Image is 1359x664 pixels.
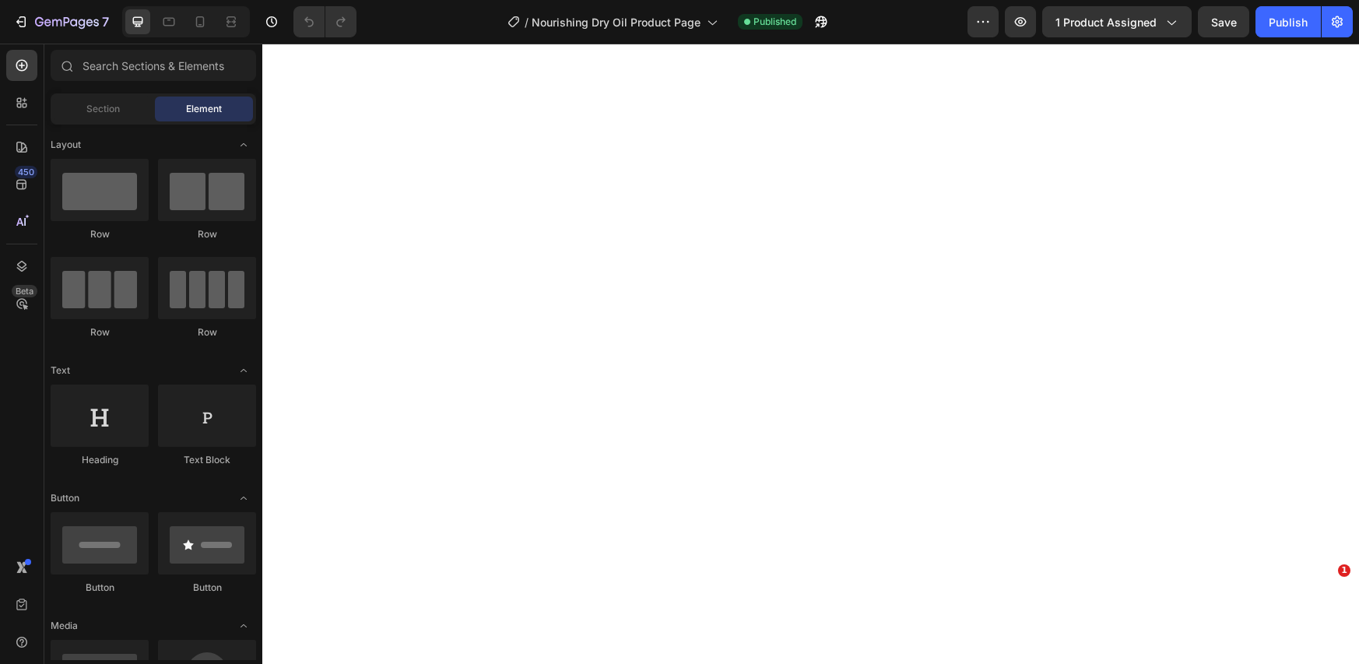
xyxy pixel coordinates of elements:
div: Beta [12,285,37,297]
input: Search Sections & Elements [51,50,256,81]
span: Text [51,364,70,378]
span: Section [86,102,120,116]
span: Layout [51,138,81,152]
button: 1 product assigned [1042,6,1192,37]
span: Media [51,619,78,633]
button: Save [1198,6,1249,37]
button: Publish [1255,6,1321,37]
div: Button [158,581,256,595]
span: Element [186,102,222,116]
span: 1 [1338,564,1350,577]
div: Row [51,325,149,339]
div: Publish [1269,14,1308,30]
span: 1 product assigned [1055,14,1157,30]
iframe: Design area [262,44,1359,664]
span: Toggle open [231,132,256,157]
div: Text Block [158,453,256,467]
span: Save [1211,16,1237,29]
span: / [525,14,528,30]
button: 7 [6,6,116,37]
p: 7 [102,12,109,31]
div: Row [51,227,149,241]
div: Row [158,325,256,339]
span: Nourishing Dry Oil Product Page [532,14,701,30]
span: Button [51,491,79,505]
span: Toggle open [231,613,256,638]
div: Row [158,227,256,241]
div: Heading [51,453,149,467]
div: 450 [15,166,37,178]
span: Published [753,15,796,29]
div: Undo/Redo [293,6,356,37]
span: Toggle open [231,358,256,383]
iframe: Intercom live chat [1306,588,1343,625]
span: Toggle open [231,486,256,511]
div: Button [51,581,149,595]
